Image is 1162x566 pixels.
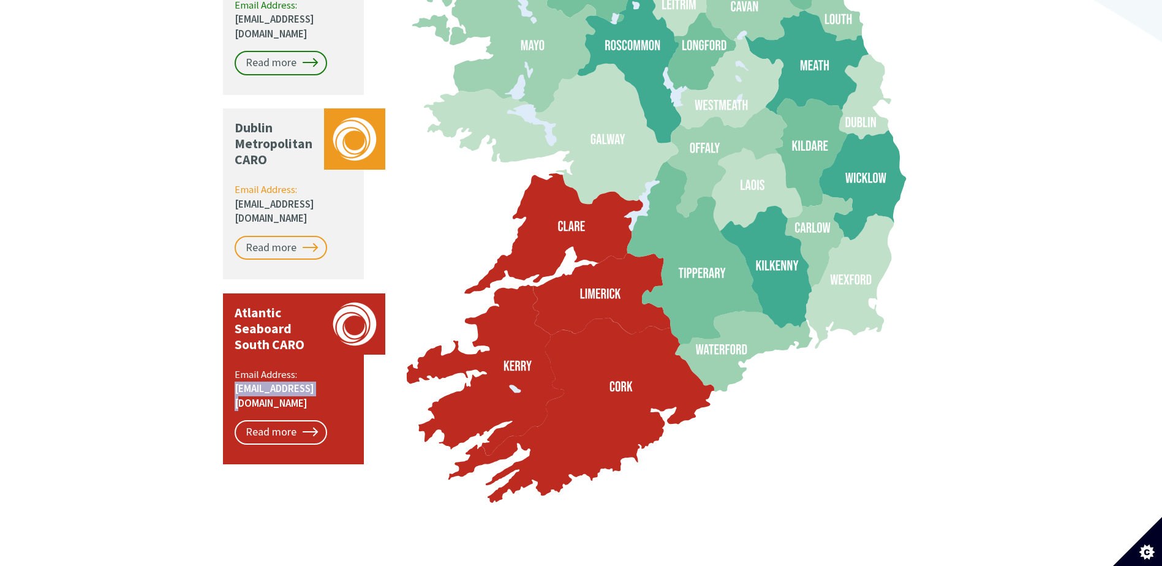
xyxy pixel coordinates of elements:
[235,197,314,225] a: [EMAIL_ADDRESS][DOMAIN_NAME]
[235,183,354,226] p: Email Address:
[235,382,314,410] a: [EMAIL_ADDRESS][DOMAIN_NAME]
[235,51,327,75] a: Read more
[235,120,318,168] p: Dublin Metropolitan CARO
[235,368,354,411] p: Email Address:
[235,12,314,40] a: [EMAIL_ADDRESS][DOMAIN_NAME]
[235,420,327,445] a: Read more
[1113,517,1162,566] button: Set cookie preferences
[235,236,327,260] a: Read more
[235,305,318,353] p: Atlantic Seaboard South CARO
